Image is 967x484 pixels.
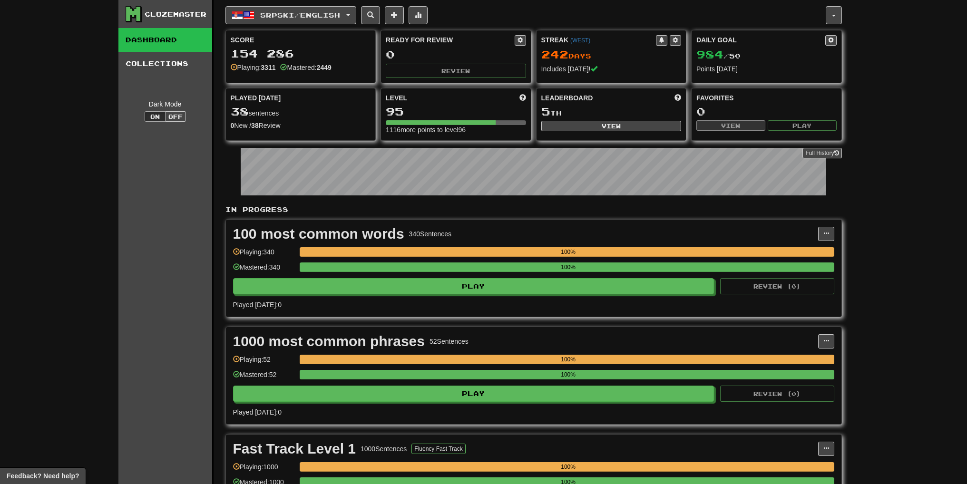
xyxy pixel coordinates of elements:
[233,462,295,478] div: Playing: 1000
[233,408,282,416] span: Played [DATE]: 0
[233,278,714,294] button: Play
[225,205,842,214] p: In Progress
[720,278,834,294] button: Review (0)
[386,125,526,135] div: 1116 more points to level 96
[231,48,371,59] div: 154 286
[541,105,550,118] span: 5
[696,120,765,131] button: View
[233,227,404,241] div: 100 most common words
[696,48,723,61] span: 984
[303,355,834,364] div: 100%
[165,111,186,122] button: Off
[720,386,834,402] button: Review (0)
[386,64,526,78] button: Review
[251,122,259,129] strong: 38
[231,121,371,130] div: New / Review
[260,11,340,19] span: Srpski / English
[303,370,834,379] div: 100%
[361,444,407,454] div: 1000 Sentences
[541,64,682,74] div: Includes [DATE]!
[409,6,428,24] button: More stats
[303,462,834,472] div: 100%
[541,48,568,61] span: 242
[145,10,206,19] div: Clozemaster
[541,106,682,118] div: th
[386,48,526,60] div: 0
[768,120,837,131] button: Play
[385,6,404,24] button: Add sentence to collection
[233,442,356,456] div: Fast Track Level 1
[541,35,656,45] div: Streak
[231,93,281,103] span: Played [DATE]
[145,111,166,122] button: On
[430,337,469,346] div: 52 Sentences
[802,148,841,158] a: Full History
[7,471,79,481] span: Open feedback widget
[696,93,837,103] div: Favorites
[696,106,837,117] div: 0
[541,93,593,103] span: Leaderboard
[409,229,452,239] div: 340 Sentences
[233,386,714,402] button: Play
[386,106,526,117] div: 95
[231,105,249,118] span: 38
[231,106,371,118] div: sentences
[317,64,332,71] strong: 2449
[541,48,682,61] div: Day s
[696,52,741,60] span: / 50
[386,93,407,103] span: Level
[280,63,331,72] div: Mastered:
[303,262,834,272] div: 100%
[233,301,282,309] span: Played [DATE]: 0
[118,52,212,76] a: Collections
[570,37,590,44] a: (WEST)
[233,247,295,263] div: Playing: 340
[233,355,295,370] div: Playing: 52
[261,64,275,71] strong: 3311
[225,6,356,24] button: Srpski/English
[386,35,515,45] div: Ready for Review
[118,28,212,52] a: Dashboard
[231,122,234,129] strong: 0
[541,121,682,131] button: View
[126,99,205,109] div: Dark Mode
[361,6,380,24] button: Search sentences
[696,35,825,46] div: Daily Goal
[519,93,526,103] span: Score more points to level up
[674,93,681,103] span: This week in points, UTC
[303,247,834,257] div: 100%
[231,63,276,72] div: Playing:
[231,35,371,45] div: Score
[233,262,295,278] div: Mastered: 340
[696,64,837,74] div: Points [DATE]
[233,370,295,386] div: Mastered: 52
[411,444,465,454] button: Fluency Fast Track
[233,334,425,348] div: 1000 most common phrases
